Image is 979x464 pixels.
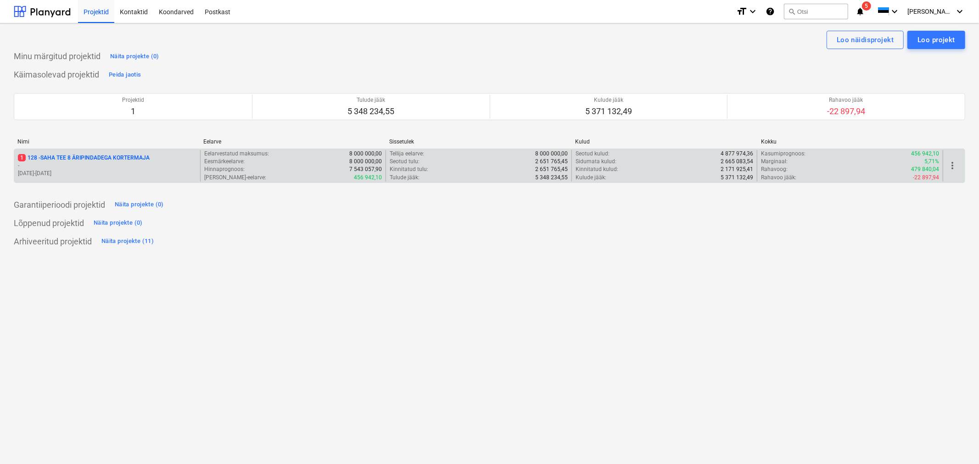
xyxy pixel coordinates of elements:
[837,34,894,46] div: Loo näidisprojekt
[721,158,753,166] p: 2 665 083,54
[924,158,939,166] p: 5,71%
[947,160,958,171] span: more_vert
[761,138,940,145] div: Kokku
[954,6,965,17] i: keyboard_arrow_down
[349,150,382,158] p: 8 000 000,00
[721,150,753,158] p: 4 877 974,36
[788,8,795,15] span: search
[108,49,162,64] button: Näita projekte (0)
[14,236,92,247] p: Arhiveeritud projektid
[761,166,788,173] p: Rahavoog :
[784,4,848,19] button: Otsi
[390,150,424,158] p: Tellija eelarve :
[917,34,955,46] div: Loo projekt
[106,67,143,82] button: Peida jaotis
[204,166,245,173] p: Hinnaprognoos :
[122,106,144,117] p: 1
[761,158,788,166] p: Marginaal :
[347,106,394,117] p: 5 348 234,55
[576,166,618,173] p: Kinnitatud kulud :
[204,158,245,166] p: Eesmärkeelarve :
[766,6,775,17] i: Abikeskus
[390,158,420,166] p: Seotud tulu :
[761,174,796,182] p: Rahavoo jääk :
[18,154,150,162] p: 128 - SAHA TEE 8 ÄRIPINDADEGA KORTERMAJA
[94,218,143,228] div: Näita projekte (0)
[110,51,159,62] div: Näita projekte (0)
[911,150,939,158] p: 456 942,10
[576,158,616,166] p: Sidumata kulud :
[535,150,568,158] p: 8 000 000,00
[761,150,806,158] p: Kasumiprognoos :
[907,31,965,49] button: Loo projekt
[204,150,269,158] p: Eelarvestatud maksumus :
[14,218,84,229] p: Lõppenud projektid
[14,199,105,210] p: Garantiiperioodi projektid
[115,199,164,210] div: Näita projekte (0)
[736,6,747,17] i: format_size
[585,96,632,104] p: Kulude jääk
[17,138,196,145] div: Nimi
[122,96,144,104] p: Projektid
[576,174,606,182] p: Kulude jääk :
[585,106,632,117] p: 5 371 132,49
[911,166,939,173] p: 479 840,04
[535,174,568,182] p: 5 348 234,55
[99,234,156,249] button: Näita projekte (11)
[112,198,166,212] button: Näita projekte (0)
[389,138,568,145] div: Sissetulek
[18,162,196,170] p: -
[91,216,145,231] button: Näita projekte (0)
[827,31,904,49] button: Loo näidisprojekt
[204,174,266,182] p: [PERSON_NAME]-eelarve :
[390,174,420,182] p: Tulude jääk :
[721,174,753,182] p: 5 371 132,49
[576,150,610,158] p: Seotud kulud :
[933,420,979,464] iframe: Chat Widget
[889,6,900,17] i: keyboard_arrow_down
[203,138,382,145] div: Eelarve
[535,166,568,173] p: 2 651 765,45
[913,174,939,182] p: -22 897,94
[347,96,394,104] p: Tulude jääk
[18,154,26,161] span: 1
[535,158,568,166] p: 2 651 765,45
[354,174,382,182] p: 456 942,10
[827,106,865,117] p: -22 897,94
[747,6,758,17] i: keyboard_arrow_down
[907,8,953,15] span: [PERSON_NAME]
[14,69,99,80] p: Käimasolevad projektid
[862,1,871,11] span: 5
[856,6,865,17] i: notifications
[109,70,141,80] div: Peida jaotis
[18,170,196,177] p: [DATE] - [DATE]
[827,96,865,104] p: Rahavoo jääk
[575,138,754,145] div: Kulud
[349,166,382,173] p: 7 543 057,90
[101,236,154,247] div: Näita projekte (11)
[390,166,428,173] p: Kinnitatud tulu :
[349,158,382,166] p: 8 000 000,00
[14,51,101,62] p: Minu märgitud projektid
[721,166,753,173] p: 2 171 925,41
[18,154,196,177] div: 1128 -SAHA TEE 8 ÄRIPINDADEGA KORTERMAJA-[DATE]-[DATE]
